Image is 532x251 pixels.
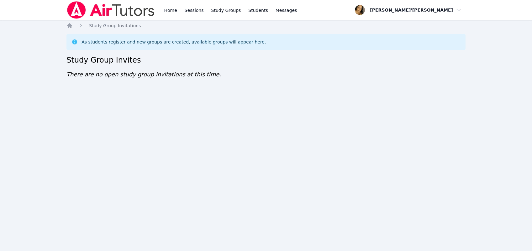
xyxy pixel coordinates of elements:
nav: Breadcrumb [66,23,466,29]
a: Study Group Invitations [89,23,141,29]
h2: Study Group Invites [66,55,466,65]
span: Study Group Invitations [89,23,141,28]
div: As students register and new groups are created, available groups will appear here. [82,39,266,45]
span: There are no open study group invitations at this time. [66,71,221,78]
img: Air Tutors [66,1,155,19]
span: Messages [276,7,297,13]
